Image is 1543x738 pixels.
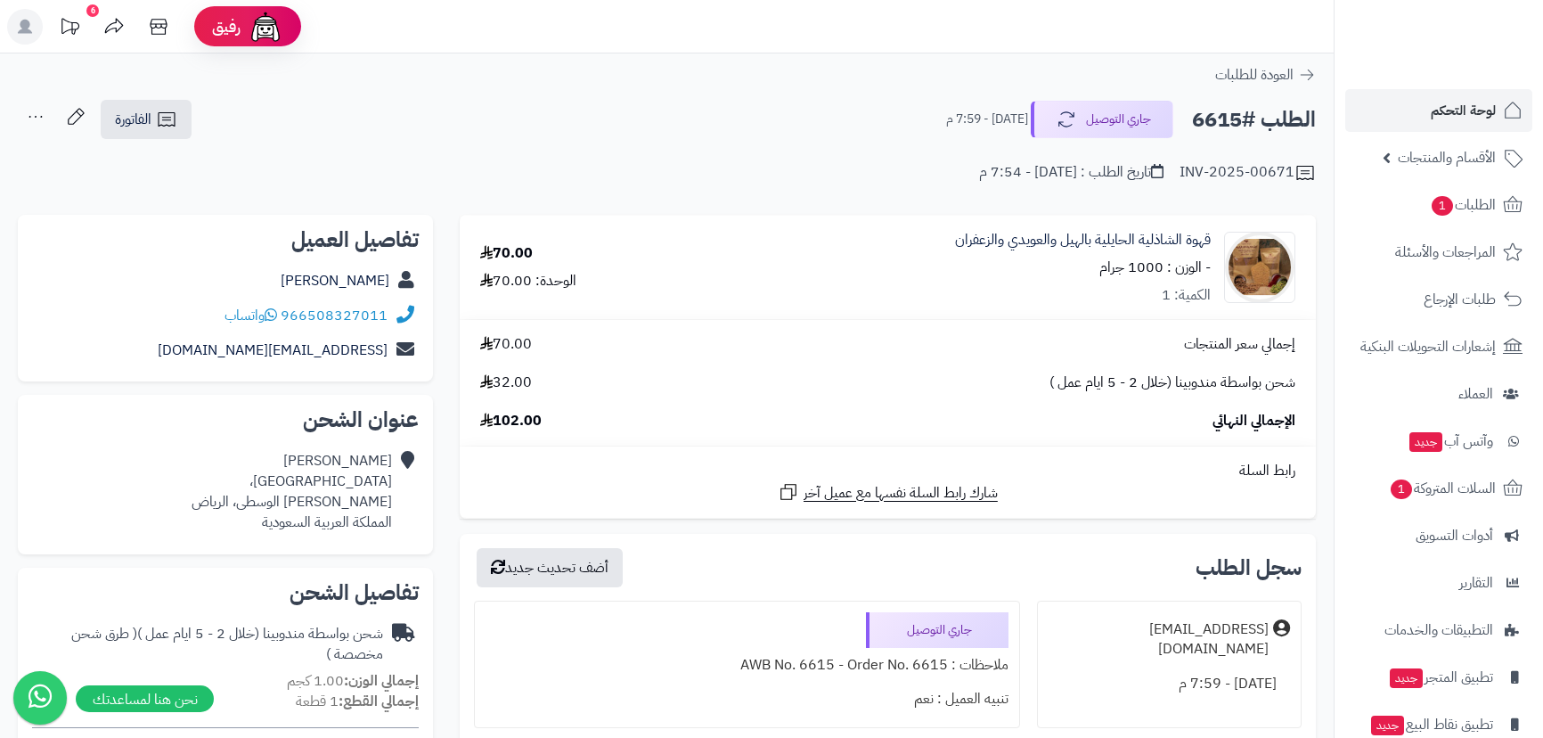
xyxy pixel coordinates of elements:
a: تحديثات المنصة [47,9,92,49]
div: INV-2025-00671 [1180,162,1316,184]
span: العملاء [1458,381,1493,406]
span: العودة للطلبات [1215,64,1294,86]
div: تنبيه العميل : نعم [486,682,1008,717]
div: الوحدة: 70.00 [480,271,576,291]
span: تطبيق نقاط البيع [1369,712,1493,737]
span: السلات المتروكة [1389,476,1496,501]
span: التقارير [1459,570,1493,595]
a: أدوات التسويق [1345,514,1532,557]
a: 966508327011 [281,305,388,326]
a: إشعارات التحويلات البنكية [1345,325,1532,368]
a: العودة للطلبات [1215,64,1316,86]
h2: عنوان الشحن [32,409,419,430]
span: الفاتورة [115,109,151,130]
div: ملاحظات : AWB No. 6615 - Order No. 6615 [486,648,1008,683]
span: رفيق [212,16,241,37]
span: الإجمالي النهائي [1212,411,1295,431]
a: طلبات الإرجاع [1345,278,1532,321]
div: الكمية: 1 [1162,285,1211,306]
span: 102.00 [480,411,542,431]
span: جديد [1371,716,1404,735]
img: ai-face.png [248,9,283,45]
div: [PERSON_NAME] [GEOGRAPHIC_DATA]، [PERSON_NAME] الوسطى، الرياض المملكة العربية السعودية [192,451,392,532]
span: جديد [1409,432,1442,452]
small: - الوزن : 1000 جرام [1099,257,1211,278]
span: وآتس آب [1408,429,1493,454]
span: الأقسام والمنتجات [1398,145,1496,170]
div: تاريخ الطلب : [DATE] - 7:54 م [979,162,1163,183]
img: 1704009880-WhatsApp%20Image%202023-12-31%20at%209.42.12%20AM%20(1)-90x90.jpeg [1225,232,1294,303]
a: العملاء [1345,373,1532,415]
span: أدوات التسويق [1416,523,1493,548]
strong: إجمالي الوزن: [344,670,419,692]
span: 70.00 [480,334,532,355]
span: 32.00 [480,373,532,393]
div: [EMAIL_ADDRESS][DOMAIN_NAME] [1049,619,1269,660]
div: [DATE] - 7:59 م [1049,667,1290,701]
a: تطبيق المتجرجديد [1345,656,1532,699]
a: لوحة التحكم [1345,89,1532,132]
a: قهوة الشاذلية الحايلية بالهيل والعويدي والزعفران [955,230,1211,250]
span: 1 [1432,196,1453,216]
span: إجمالي سعر المنتجات [1184,334,1295,355]
a: التطبيقات والخدمات [1345,609,1532,652]
a: شارك رابط السلة نفسها مع عميل آخر [778,481,998,504]
span: 1 [1391,480,1412,499]
a: وآتس آبجديد [1345,420,1532,463]
button: أضف تحديث جديد [477,548,623,587]
a: الفاتورة [101,100,192,139]
span: جديد [1390,668,1423,688]
a: واتساب [225,305,277,326]
h2: تفاصيل الشحن [32,582,419,603]
span: ( طرق شحن مخصصة ) [71,623,383,665]
a: الطلبات1 [1345,184,1532,226]
small: 1.00 كجم [287,670,419,692]
div: رابط السلة [467,461,1309,481]
a: [PERSON_NAME] [281,270,389,291]
span: شارك رابط السلة نفسها مع عميل آخر [804,483,998,504]
img: logo-2.png [1422,44,1526,81]
span: المراجعات والأسئلة [1395,240,1496,265]
strong: إجمالي القطع: [339,691,419,712]
h3: سجل الطلب [1196,557,1302,578]
div: 6 [86,4,99,17]
h2: الطلب #6615 [1192,102,1316,138]
small: 1 قطعة [296,691,419,712]
small: [DATE] - 7:59 م [946,111,1028,128]
span: التطبيقات والخدمات [1384,618,1493,643]
h2: تفاصيل العميل [32,229,419,250]
a: المراجعات والأسئلة [1345,231,1532,274]
span: لوحة التحكم [1431,98,1496,123]
a: [EMAIL_ADDRESS][DOMAIN_NAME] [158,340,388,361]
span: إشعارات التحويلات البنكية [1360,334,1496,359]
div: جاري التوصيل [866,612,1008,648]
a: التقارير [1345,562,1532,604]
span: شحن بواسطة مندوبينا (خلال 2 - 5 ايام عمل ) [1049,373,1295,393]
div: شحن بواسطة مندوبينا (خلال 2 - 5 ايام عمل ) [32,624,383,665]
button: جاري التوصيل [1031,101,1173,138]
div: 70.00 [480,243,533,264]
span: تطبيق المتجر [1388,665,1493,690]
a: السلات المتروكة1 [1345,467,1532,510]
span: طلبات الإرجاع [1424,287,1496,312]
span: الطلبات [1430,193,1496,217]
